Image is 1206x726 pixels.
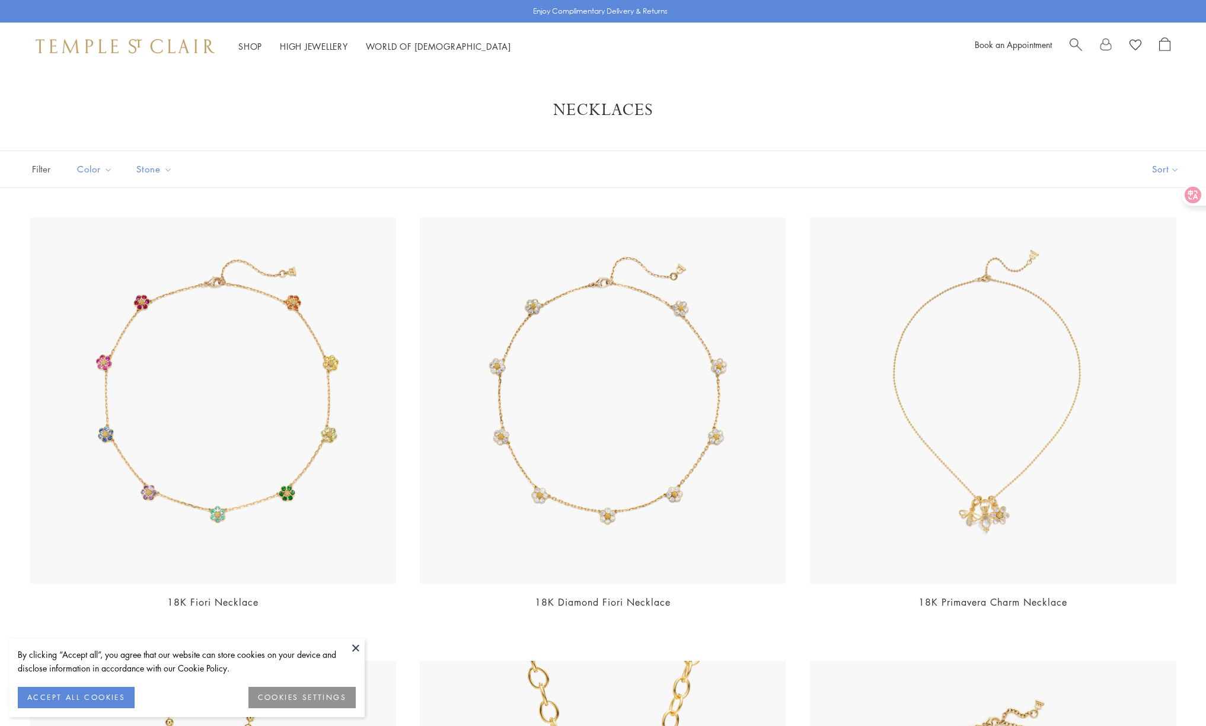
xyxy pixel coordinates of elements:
[918,596,1067,609] a: 18K Primavera Charm Necklace
[238,40,262,52] a: ShopShop
[248,687,356,708] button: COOKIES SETTINGS
[1159,37,1170,55] a: Open Shopping Bag
[18,687,135,708] button: ACCEPT ALL COOKIES
[533,5,668,17] p: Enjoy Complimentary Delivery & Returns
[280,40,348,52] a: High JewelleryHigh Jewellery
[47,100,1159,121] h1: Necklaces
[975,39,1052,50] a: Book an Appointment
[30,218,396,584] img: 18K Fiori Necklace
[167,596,259,609] a: 18K Fiori Necklace
[130,162,181,177] span: Stone
[535,596,671,609] a: 18K Diamond Fiori Necklace
[18,648,356,675] div: By clicking “Accept all”, you agree that our website can store cookies on your device and disclos...
[238,39,511,54] nav: Main navigation
[127,156,181,183] button: Stone
[420,218,786,584] img: N31810-FIORI
[1070,37,1082,55] a: Search
[68,156,122,183] button: Color
[71,162,122,177] span: Color
[366,40,511,52] a: World of [DEMOGRAPHIC_DATA]World of [DEMOGRAPHIC_DATA]
[1130,37,1141,55] a: View Wishlist
[1125,151,1206,187] button: Show sort by
[810,218,1176,584] img: NCH-E7BEEFIORBM
[36,39,215,53] img: Temple St. Clair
